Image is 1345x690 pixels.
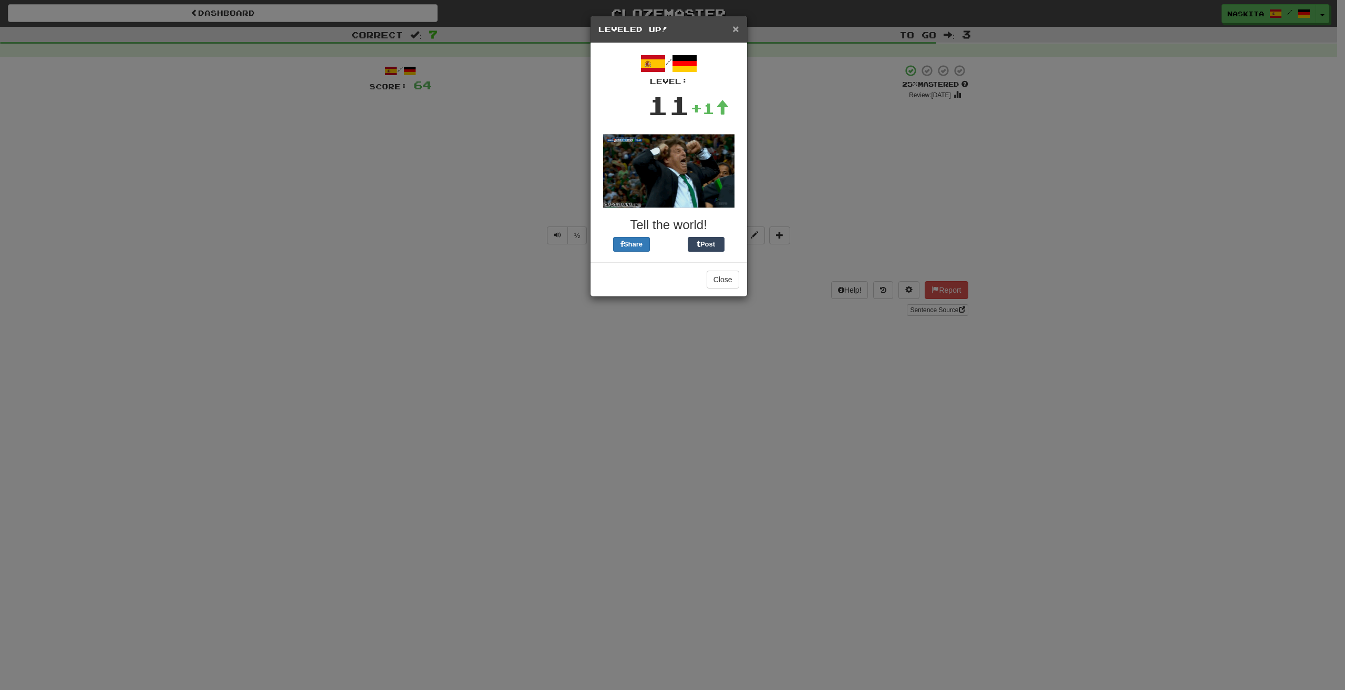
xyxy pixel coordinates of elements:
h3: Tell the world! [598,218,739,232]
button: Close [732,23,739,34]
button: Share [613,237,650,252]
button: Close [707,271,739,289]
div: +1 [690,98,729,119]
div: 11 [647,87,690,123]
h5: Leveled Up! [598,24,739,35]
div: / [598,51,739,87]
div: Level: [598,76,739,87]
button: Post [688,237,725,252]
iframe: X Post Button [650,237,688,252]
img: soccer-coach-305de1daf777ce53eb89c6f6bc29008043040bc4dbfb934f710cb4871828419f.gif [603,134,734,208]
span: × [732,23,739,35]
